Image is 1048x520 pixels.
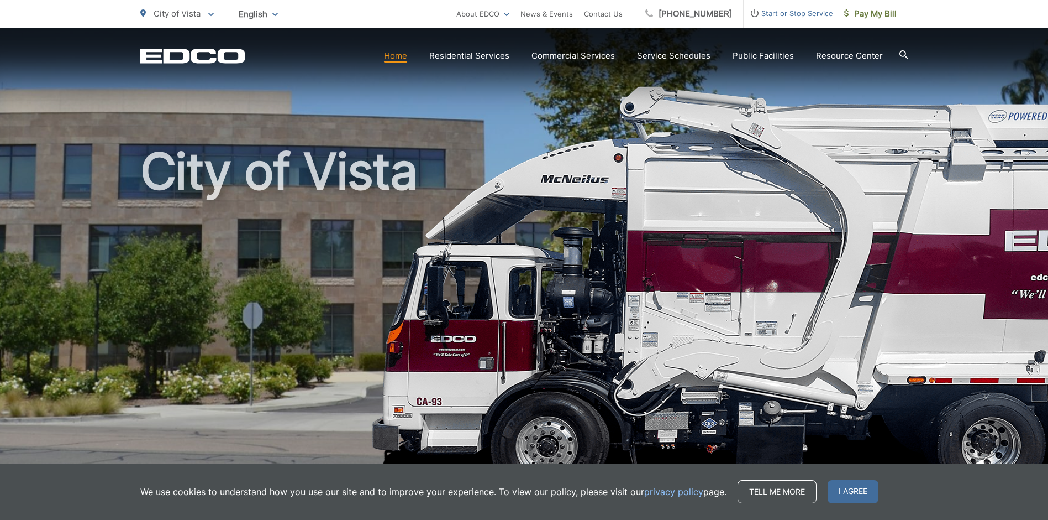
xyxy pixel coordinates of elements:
[584,7,623,20] a: Contact Us
[520,7,573,20] a: News & Events
[637,49,710,63] a: Service Schedules
[738,480,817,503] a: Tell me more
[429,49,509,63] a: Residential Services
[733,49,794,63] a: Public Facilities
[816,49,883,63] a: Resource Center
[828,480,878,503] span: I agree
[531,49,615,63] a: Commercial Services
[644,485,703,498] a: privacy policy
[844,7,897,20] span: Pay My Bill
[384,49,407,63] a: Home
[230,4,286,24] span: English
[140,485,726,498] p: We use cookies to understand how you use our site and to improve your experience. To view our pol...
[456,7,509,20] a: About EDCO
[140,48,245,64] a: EDCD logo. Return to the homepage.
[140,144,908,494] h1: City of Vista
[154,8,201,19] span: City of Vista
